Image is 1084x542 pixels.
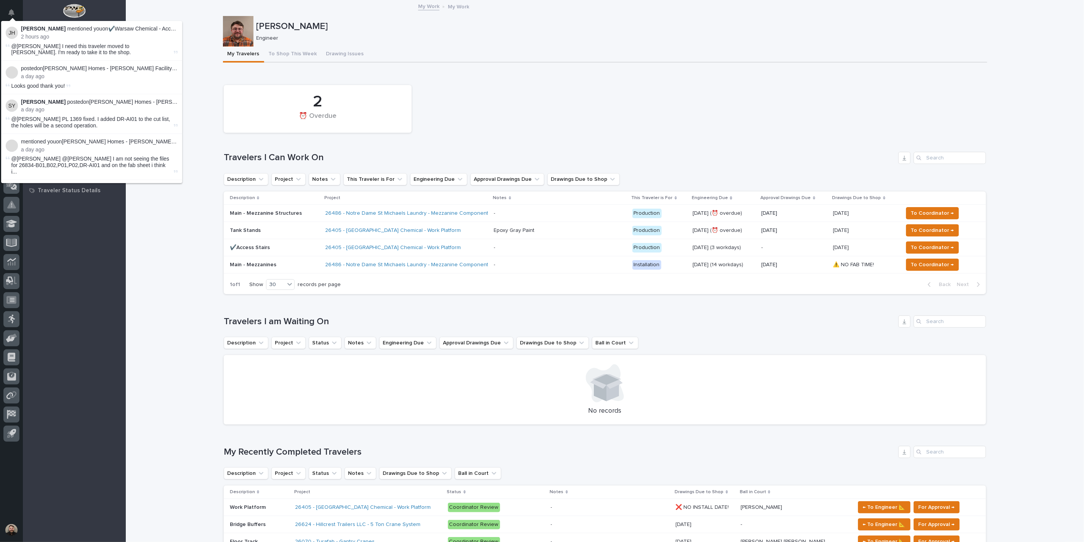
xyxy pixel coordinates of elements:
[11,116,170,129] span: @[PERSON_NAME] PL 1369 fixed. I added DR-AI01 to the cut list, the holes will be a second operation.
[325,210,491,217] a: 26486 - Notre Dame St Michaels Laundry - Mezzanine Components
[295,521,420,528] a: 26624 - Hillcrest Trailers LLC - 5 Ton Crane System
[21,34,178,40] p: 2 hours ago
[21,65,178,72] p: posted on :
[63,4,85,18] img: Workspace Logo
[833,226,851,234] p: [DATE]
[11,43,131,56] span: @[PERSON_NAME] I need this traveler moved to [PERSON_NAME]. I'm ready to take it to the shop.
[271,467,306,479] button: Project
[934,281,951,288] span: Back
[914,446,986,458] input: Search
[230,227,319,234] p: Tank Stands
[6,27,18,39] img: Jared Hochstetler
[632,209,662,218] div: Production
[271,173,306,185] button: Project
[906,224,959,236] button: To Coordinator →
[309,467,342,479] button: Status
[693,227,755,234] p: [DATE] (⏰ overdue)
[21,99,66,105] strong: [PERSON_NAME]
[858,518,911,531] button: ← To Engineer 📐
[906,241,959,254] button: To Coordinator →
[494,262,495,268] div: -
[224,173,268,185] button: Description
[108,26,194,32] a: ✔️Warsaw Chemical - Access Stairs
[676,520,693,528] p: [DATE]
[914,501,960,513] button: For Approval →
[224,516,986,533] tr: Bridge BuffersBridge Buffers 26624 - Hillcrest Trailers LLC - 5 Ton Crane System Coordinator Revi...
[224,499,986,516] tr: Work PlatformWork Platform 26405 - [GEOGRAPHIC_DATA] Chemical - Work Platform Coordinator Review-...
[740,488,766,496] p: Ball in Court
[379,467,452,479] button: Drawings Due to Shop
[10,9,19,21] div: Notifications
[762,227,827,234] p: [DATE]
[863,503,906,512] span: ← To Engineer 📐
[592,337,638,349] button: Ball in Court
[632,226,662,235] div: Production
[494,210,495,217] div: -
[957,281,973,288] span: Next
[833,243,851,251] p: [DATE]
[914,518,960,531] button: For Approval →
[224,275,246,294] p: 1 of 1
[224,316,895,327] h1: Travelers I am Waiting On
[309,337,342,349] button: Status
[494,227,535,234] div: Epoxy Gray Paint
[257,35,981,42] p: Engineer
[224,205,986,222] tr: Main - Mezzanine Structures26486 - Notre Dame St Michaels Laundry - Mezzanine Components - Produc...
[954,281,986,288] button: Next
[547,173,620,185] button: Drawings Due to Shop
[741,520,744,528] p: -
[298,281,341,288] p: records per page
[237,112,399,128] div: ⏰ Overdue
[257,21,984,32] p: [PERSON_NAME]
[224,152,895,163] h1: Travelers I Can Work On
[223,47,264,63] button: My Travelers
[224,467,268,479] button: Description
[448,503,500,512] div: Coordinator Review
[21,26,66,32] strong: [PERSON_NAME]
[62,138,217,145] a: [PERSON_NAME] Homes - [PERSON_NAME] Facility - Runways
[693,244,755,251] p: [DATE] (3 workdays)
[3,522,19,538] button: users-avatar
[325,227,461,234] a: 26405 - [GEOGRAPHIC_DATA] Chemical - Work Platform
[11,83,65,89] span: Looks good thank you!
[224,256,986,273] tr: Main - Mezzanines26486 - Notre Dame St Michaels Laundry - Mezzanine Components - Installation[DAT...
[230,194,255,202] p: Description
[21,99,178,105] p: posted on :
[230,244,319,251] p: ✔️Access Stairs
[410,173,467,185] button: Engineering Due
[271,337,306,349] button: Project
[675,488,724,496] p: Drawings Due to Shop
[494,244,495,251] div: -
[741,503,784,511] p: [PERSON_NAME]
[345,337,376,349] button: Notes
[379,337,436,349] button: Engineering Due
[233,407,977,415] p: No records
[833,209,851,217] p: [DATE]
[21,106,178,113] p: a day ago
[761,194,811,202] p: Approval Drawings Due
[295,504,431,511] a: 26405 - [GEOGRAPHIC_DATA] Chemical - Work Platform
[922,281,954,288] button: Back
[325,262,491,268] a: 26486 - Notre Dame St Michaels Laundry - Mezzanine Components
[448,520,500,529] div: Coordinator Review
[863,520,906,529] span: ← To Engineer 📐
[89,99,245,105] a: [PERSON_NAME] Homes - [PERSON_NAME] Facility - Runways
[914,152,986,164] div: Search
[224,447,895,458] h1: My Recently Completed Travelers
[230,520,267,528] p: Bridge Buffers
[762,262,827,268] p: [DATE]
[324,194,340,202] p: Project
[632,194,673,202] p: This Traveler is For
[224,222,986,239] tr: Tank Stands26405 - [GEOGRAPHIC_DATA] Chemical - Work Platform Epoxy Gray Paint Production[DATE] (...
[919,503,955,512] span: For Approval →
[911,209,954,218] span: To Coordinator →
[693,262,755,268] p: [DATE] (14 workdays)
[11,156,172,175] span: @[PERSON_NAME] @[PERSON_NAME] I am not seeing the files for 26834-B01,B02,P01,P02,DR-AI01 and on ...
[439,337,513,349] button: Approval Drawings Due
[3,5,19,21] button: Notifications
[38,187,101,194] p: Traveler Status Details
[914,315,986,328] input: Search
[693,210,755,217] p: [DATE] (⏰ overdue)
